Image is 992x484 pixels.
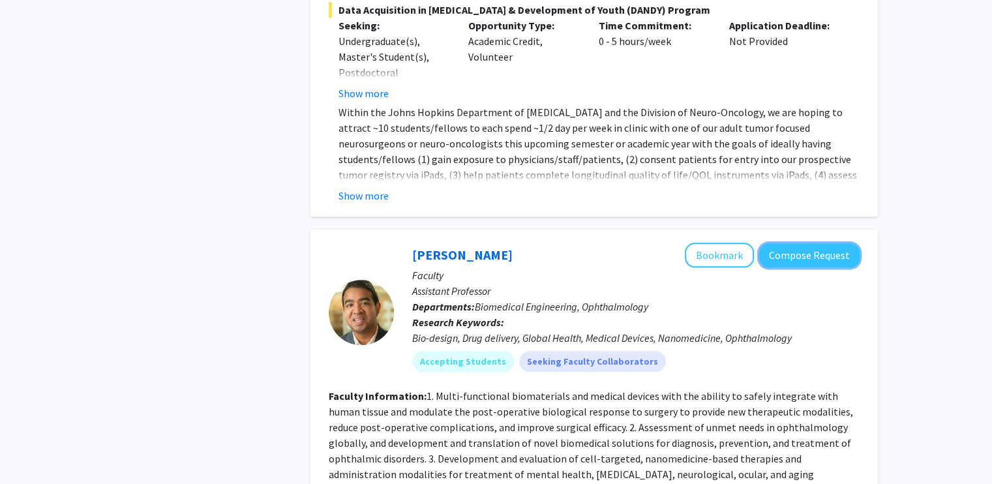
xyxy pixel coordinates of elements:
b: Research Keywords: [412,316,504,329]
div: Bio-design, Drug delivery, Global Health, Medical Devices, Nanomedicine, Ophthalmology [412,330,860,346]
button: Add Kunal Parikh to Bookmarks [685,243,754,267]
p: Assistant Professor [412,283,860,299]
p: Within the Johns Hopkins Department of [MEDICAL_DATA] and the Division of Neuro-Oncology, we are ... [338,104,860,198]
a: [PERSON_NAME] [412,247,513,263]
div: Not Provided [719,18,850,101]
button: Compose Request to Kunal Parikh [759,243,860,267]
p: Seeking: [338,18,449,33]
mat-chip: Seeking Faculty Collaborators [519,351,666,372]
mat-chip: Accepting Students [412,351,514,372]
button: Show more [338,188,389,204]
p: Faculty [412,267,860,283]
b: Faculty Information: [329,389,427,402]
div: Academic Credit, Volunteer [458,18,589,101]
p: Application Deadline: [729,18,840,33]
p: Opportunity Type: [468,18,579,33]
span: Biomedical Engineering, Ophthalmology [475,300,648,313]
span: Data Acquisition in [MEDICAL_DATA] & Development of Youth (DANDY) Program [329,2,860,18]
div: Undergraduate(s), Master's Student(s), Postdoctoral Researcher(s) / Research Staff, Medical Resid... [338,33,449,143]
b: Departments: [412,300,475,313]
div: 0 - 5 hours/week [589,18,719,101]
button: Show more [338,85,389,101]
p: Time Commitment: [599,18,710,33]
iframe: Chat [10,425,55,474]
